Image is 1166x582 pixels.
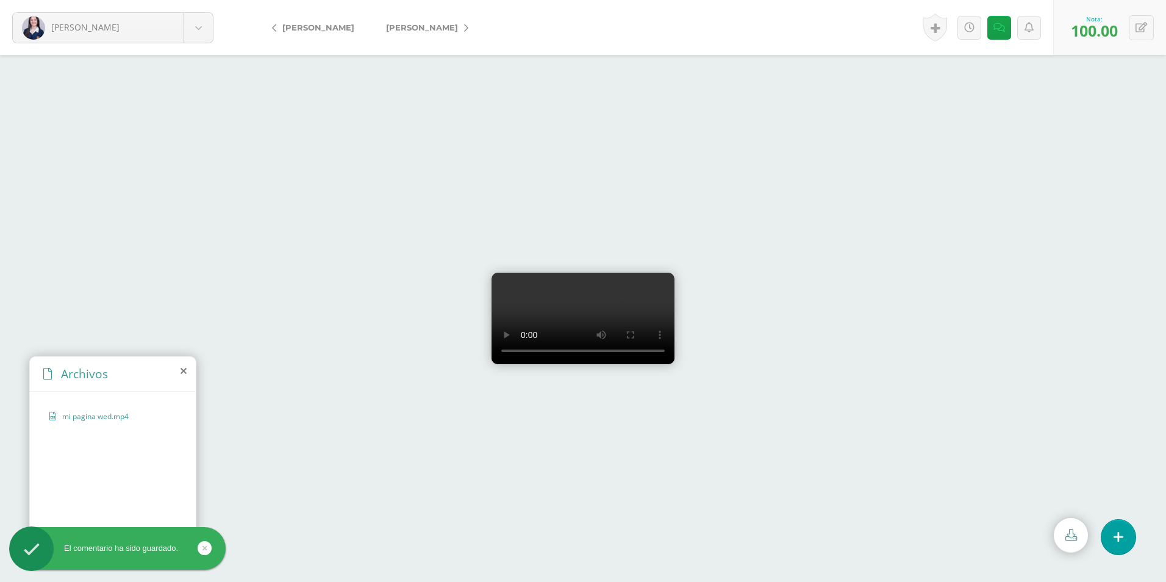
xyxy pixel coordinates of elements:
a: [PERSON_NAME] [13,13,213,43]
span: [PERSON_NAME] [282,23,354,32]
span: mi pagina wed.mp4 [62,411,162,422]
div: El comentario ha sido guardado. [9,543,226,554]
span: [PERSON_NAME] [386,23,458,32]
span: Archivos [61,365,108,382]
img: a803915780f3fd98021ee7da5809287e.png [22,16,45,40]
a: [PERSON_NAME] [262,13,370,42]
a: [PERSON_NAME] [370,13,478,42]
span: [PERSON_NAME] [51,21,120,33]
span: 100.00 [1071,20,1118,41]
i: close [181,366,187,376]
div: Nota: [1071,15,1118,23]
